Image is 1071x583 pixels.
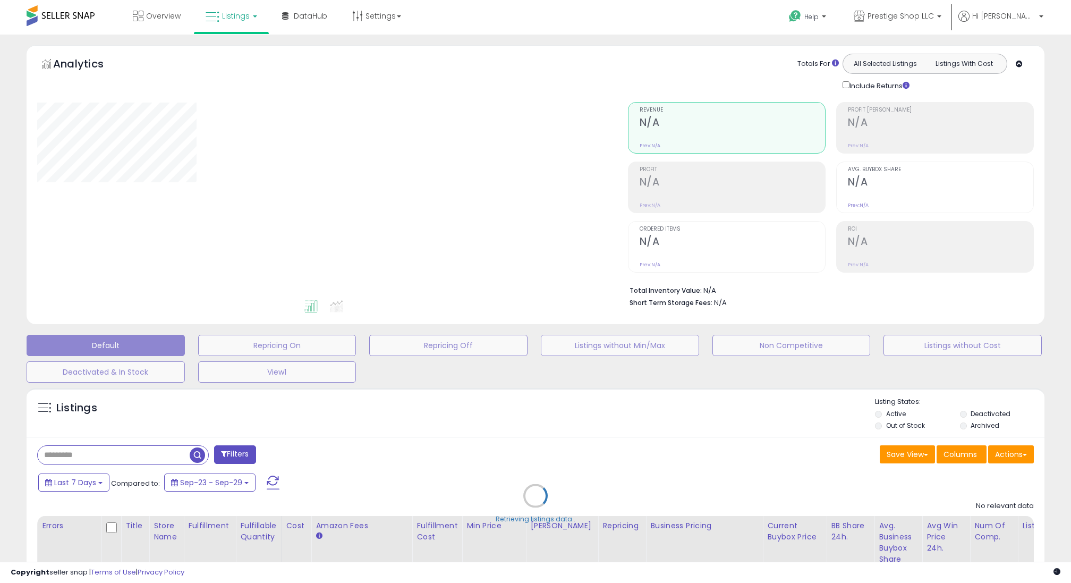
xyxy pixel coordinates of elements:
button: Listings without Min/Max [541,335,699,356]
i: Get Help [788,10,802,23]
button: View1 [198,361,356,383]
span: Ordered Items [640,226,825,232]
small: Prev: N/A [848,202,869,208]
span: Overview [146,11,181,21]
span: Profit [PERSON_NAME] [848,107,1033,113]
h5: Analytics [53,56,124,74]
h2: N/A [848,176,1033,190]
div: seller snap | | [11,568,184,578]
li: N/A [630,283,1026,296]
span: Revenue [640,107,825,113]
b: Short Term Storage Fees: [630,298,712,307]
small: Prev: N/A [848,261,869,268]
strong: Copyright [11,567,49,577]
b: Total Inventory Value: [630,286,702,295]
button: All Selected Listings [846,57,925,71]
div: Totals For [797,59,839,69]
h2: N/A [640,235,825,250]
small: Prev: N/A [640,142,660,149]
span: Profit [640,167,825,173]
button: Listings With Cost [924,57,1004,71]
span: Prestige Shop LLC [868,11,934,21]
span: Hi [PERSON_NAME] [972,11,1036,21]
a: Help [780,2,837,35]
div: Retrieving listings data.. [496,514,575,524]
span: Avg. Buybox Share [848,167,1033,173]
span: Help [804,12,819,21]
button: Default [27,335,185,356]
h2: N/A [848,116,1033,131]
button: Deactivated & In Stock [27,361,185,383]
small: Prev: N/A [640,202,660,208]
button: Repricing Off [369,335,528,356]
h2: N/A [640,176,825,190]
div: Include Returns [835,79,922,91]
button: Non Competitive [712,335,871,356]
span: ROI [848,226,1033,232]
small: Prev: N/A [848,142,869,149]
h2: N/A [640,116,825,131]
button: Repricing On [198,335,356,356]
button: Listings without Cost [883,335,1042,356]
span: DataHub [294,11,327,21]
span: N/A [714,298,727,308]
small: Prev: N/A [640,261,660,268]
span: Listings [222,11,250,21]
h2: N/A [848,235,1033,250]
a: Hi [PERSON_NAME] [958,11,1043,35]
